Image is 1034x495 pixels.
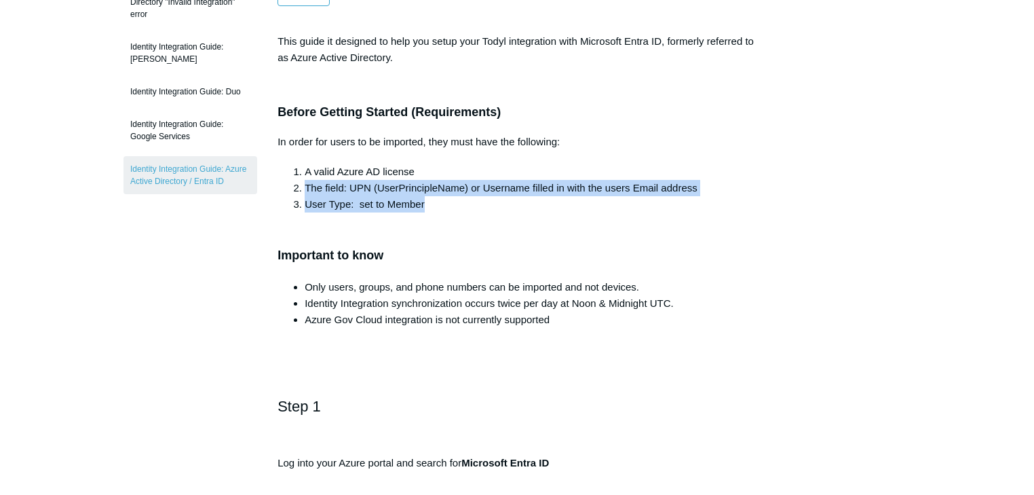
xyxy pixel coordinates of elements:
li: The field: UPN (UserPrincipleName) or Username filled in with the users Email address [305,180,757,196]
h3: Before Getting Started (Requirements) [277,103,757,122]
a: Identity Integration Guide: Azure Active Directory / Entra ID [123,156,257,194]
li: Identity Integration synchronization occurs twice per day at Noon & Midnight UTC. [305,295,757,312]
li: Only users, groups, and phone numbers can be imported and not devices. [305,279,757,295]
h2: Step 1 [277,395,757,442]
a: Identity Integration Guide: Duo [123,79,257,105]
li: User Type: set to Member [305,196,757,213]
p: This guide it designed to help you setup your Todyl integration with Microsoft Entra ID, formerly... [277,33,757,66]
li: A valid Azure AD license [305,164,757,180]
a: Identity Integration Guide: Google Services [123,111,257,149]
p: In order for users to be imported, they must have the following: [277,134,757,150]
a: Identity Integration Guide: [PERSON_NAME] [123,34,257,72]
p: Log into your Azure portal and search for [277,455,757,488]
h3: Important to know [277,226,757,265]
strong: Microsoft Entra ID [461,457,549,469]
li: Azure Gov Cloud integration is not currently supported [305,312,757,328]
